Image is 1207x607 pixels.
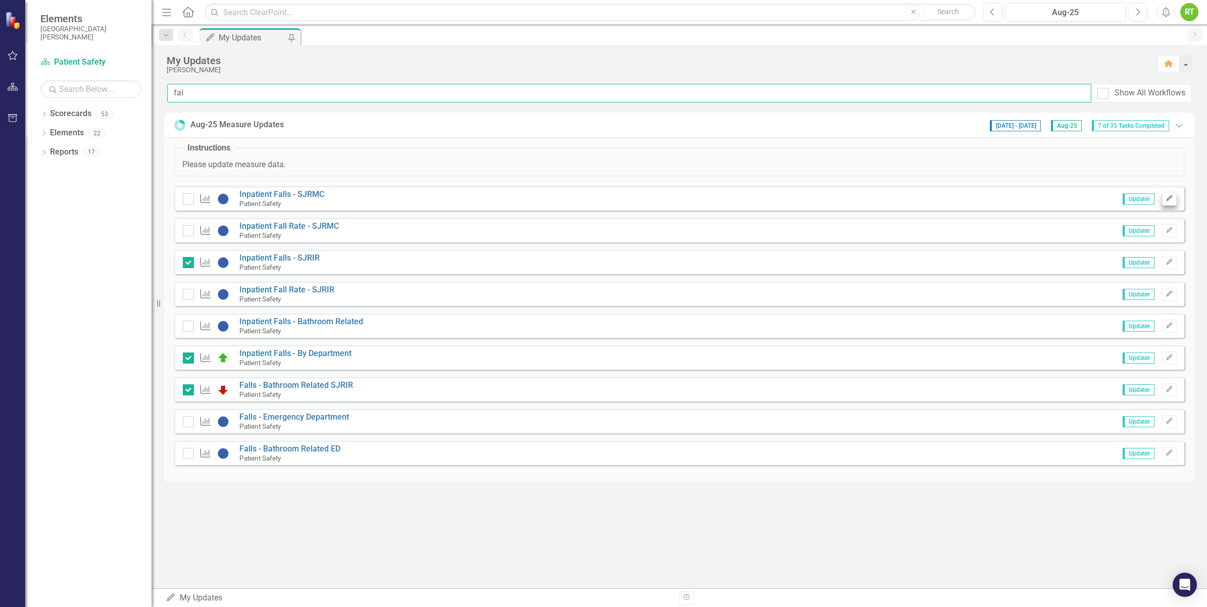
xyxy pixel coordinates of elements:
p: Please update measure data. [182,159,1176,171]
img: On Target [217,352,229,364]
input: Filter My Updates... [167,84,1091,103]
img: No Information [217,257,229,269]
a: Elements [50,127,84,139]
span: Updater [1123,416,1154,427]
a: Inpatient Fall Rate - SJRIR [239,285,334,294]
a: Scorecards [50,108,91,120]
span: Updater [1123,448,1154,459]
img: No Information [217,416,229,428]
span: Updater [1123,384,1154,395]
a: Falls - Bathroom Related SJRIR [239,380,353,390]
button: RT [1180,3,1198,21]
small: Patient Safety [239,295,281,303]
div: My Updates [167,55,1147,66]
a: Inpatient Falls - SJRMC [239,189,324,199]
div: 22 [89,129,105,137]
small: Patient Safety [239,231,281,239]
legend: Instructions [182,142,235,154]
span: Updater [1123,352,1154,364]
a: Inpatient Falls - Bathroom Related [239,317,363,326]
a: Inpatient Falls - SJRIR [239,253,320,263]
span: Elements [40,13,141,25]
a: Falls - Bathroom Related ED [239,444,340,453]
small: Patient Safety [239,454,281,462]
span: Updater [1123,225,1154,236]
span: [DATE] - [DATE] [990,120,1041,131]
small: Patient Safety [239,199,281,208]
a: Inpatient Falls - By Department [239,348,351,358]
div: My Updates [166,592,672,604]
span: Updater [1123,257,1154,268]
img: No Information [217,225,229,237]
input: Search ClearPoint... [205,4,976,21]
small: Patient Safety [239,390,281,398]
span: Search [937,8,959,16]
div: My Updates [219,31,285,44]
a: Patient Safety [40,57,141,68]
small: Patient Safety [239,422,281,430]
span: 7 of 35 Tasks Completed [1092,120,1169,131]
div: [PERSON_NAME] [167,66,1147,74]
a: Reports [50,146,78,158]
small: Patient Safety [239,327,281,335]
img: No Information [217,193,229,205]
div: Aug-25 Measure Updates [190,119,284,131]
button: Search [923,5,973,19]
div: Show All Workflows [1115,87,1185,99]
img: No Information [217,320,229,332]
img: No Information [217,288,229,300]
img: No Information [217,447,229,460]
div: Aug-25 [1009,7,1122,19]
span: Aug-25 [1051,120,1082,131]
button: Aug-25 [1005,3,1126,21]
small: Patient Safety [239,359,281,367]
img: ClearPoint Strategy [5,12,23,29]
small: Patient Safety [239,263,281,271]
span: Updater [1123,321,1154,332]
input: Search Below... [40,80,141,98]
div: 53 [96,110,113,118]
small: [GEOGRAPHIC_DATA][PERSON_NAME] [40,25,141,41]
span: Updater [1123,193,1154,205]
div: Open Intercom Messenger [1173,573,1197,597]
div: 17 [83,148,99,157]
span: Updater [1123,289,1154,300]
a: Inpatient Fall Rate - SJRMC [239,221,339,231]
img: Below Plan [217,384,229,396]
a: Falls - Emergency Department [239,412,349,422]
